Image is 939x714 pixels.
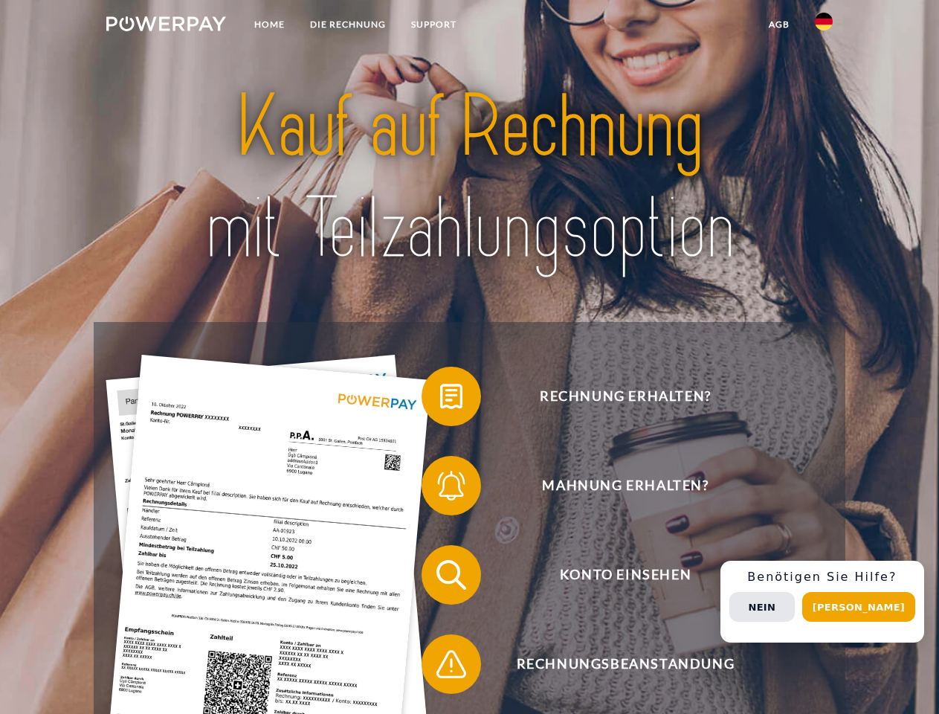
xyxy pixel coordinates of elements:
button: [PERSON_NAME] [802,592,915,622]
img: qb_bell.svg [433,467,470,504]
img: qb_warning.svg [433,646,470,683]
a: Home [242,11,297,38]
h3: Benötigen Sie Hilfe? [729,570,915,585]
a: DIE RECHNUNG [297,11,398,38]
img: title-powerpay_de.svg [142,71,797,285]
button: Nein [729,592,795,622]
button: Mahnung erhalten? [422,456,808,515]
span: Konto einsehen [443,545,807,605]
button: Rechnungsbeanstandung [422,634,808,694]
span: Rechnungsbeanstandung [443,634,807,694]
span: Mahnung erhalten? [443,456,807,515]
span: Rechnung erhalten? [443,367,807,426]
a: SUPPORT [398,11,469,38]
div: Schnellhilfe [720,561,924,643]
button: Konto einsehen [422,545,808,605]
img: qb_search.svg [433,556,470,594]
img: qb_bill.svg [433,378,470,415]
a: agb [756,11,802,38]
button: Rechnung erhalten? [422,367,808,426]
img: de [815,13,833,30]
img: logo-powerpay-white.svg [106,16,226,31]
